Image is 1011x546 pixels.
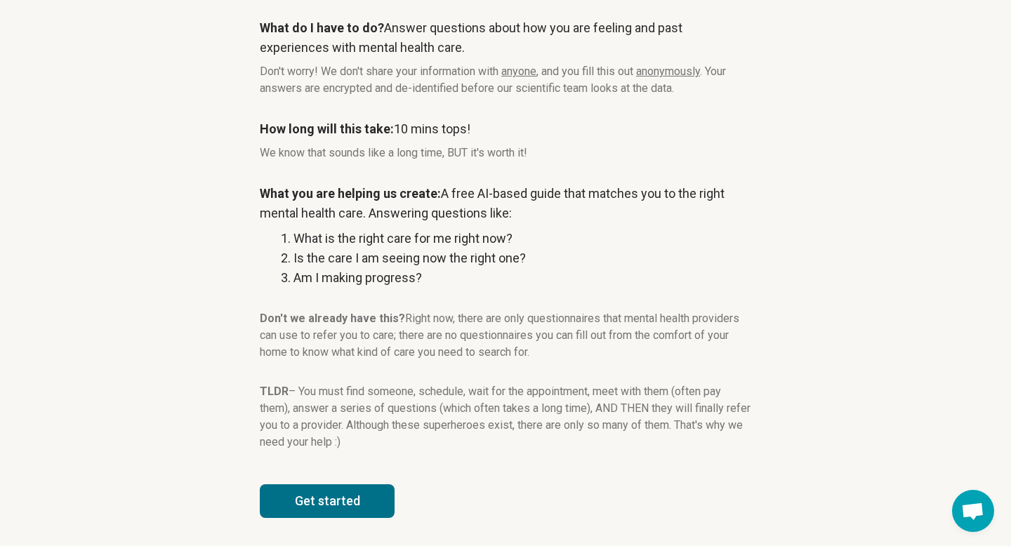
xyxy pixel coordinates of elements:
[260,20,384,35] strong: What do I have to do?
[260,186,441,201] strong: What you are helping us create:
[260,18,751,58] p: Answer questions about how you are feeling and past experiences with mental health care.
[260,119,751,139] p: 10 mins tops!
[293,248,751,268] li: Is the care I am seeing now the right one?
[293,268,751,288] li: Am I making progress?
[260,383,751,451] p: – You must find someone, schedule, wait for the appointment, meet with them (often pay them), ans...
[260,312,405,325] strong: Don't we already have this?
[260,63,751,97] p: Don't worry! We don't share your information with , and you fill this out . Your answers are encr...
[501,65,536,78] span: anyone
[952,490,994,532] div: Open chat
[293,229,751,248] li: What is the right care for me right now?
[260,484,395,518] button: Get started
[260,184,751,223] p: A free AI-based guide that matches you to the right mental health care. Answering questions like:
[260,310,751,361] p: Right now, there are only questionnaires that mental health providers can use to refer you to car...
[260,145,751,161] p: We know that sounds like a long time, BUT it's worth it!
[260,121,394,136] strong: How long will this take:
[260,385,289,398] strong: TLDR
[636,65,700,78] span: anonymously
